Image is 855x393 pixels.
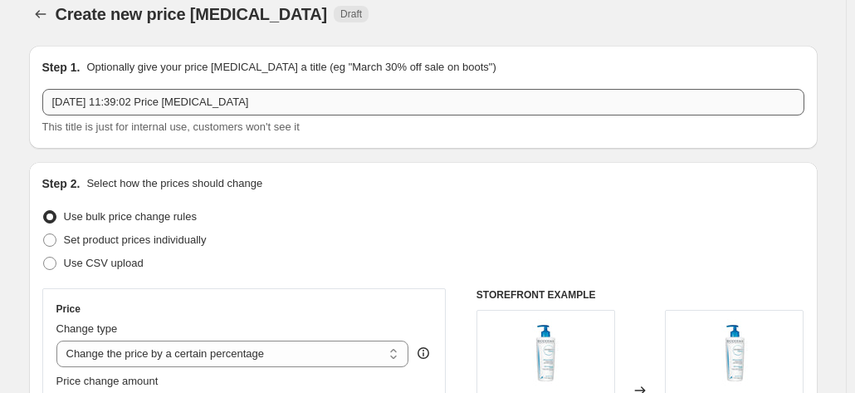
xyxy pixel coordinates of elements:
span: Set product prices individually [64,233,207,246]
span: Use CSV upload [64,257,144,269]
span: Create new price [MEDICAL_DATA] [56,5,328,23]
img: 10084_2e8ddafe-65b2-4233-8b78-e5bcfe2d7398_80x.jpg [701,319,768,386]
input: 30% off holiday sale [42,89,804,115]
button: Price change jobs [29,2,52,26]
div: help [415,345,432,361]
h2: Step 1. [42,59,81,76]
span: Draft [340,7,362,21]
p: Optionally give your price [MEDICAL_DATA] a title (eg "March 30% off sale on boots") [86,59,496,76]
span: This title is just for internal use, customers won't see it [42,120,300,133]
h3: Price [56,302,81,316]
span: Price change amount [56,375,159,387]
span: Use bulk price change rules [64,210,197,223]
p: Select how the prices should change [86,175,262,192]
img: 10084_2e8ddafe-65b2-4233-8b78-e5bcfe2d7398_80x.jpg [512,319,579,386]
h6: STOREFRONT EXAMPLE [476,288,804,302]
h2: Step 2. [42,175,81,192]
span: Change type [56,322,118,335]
